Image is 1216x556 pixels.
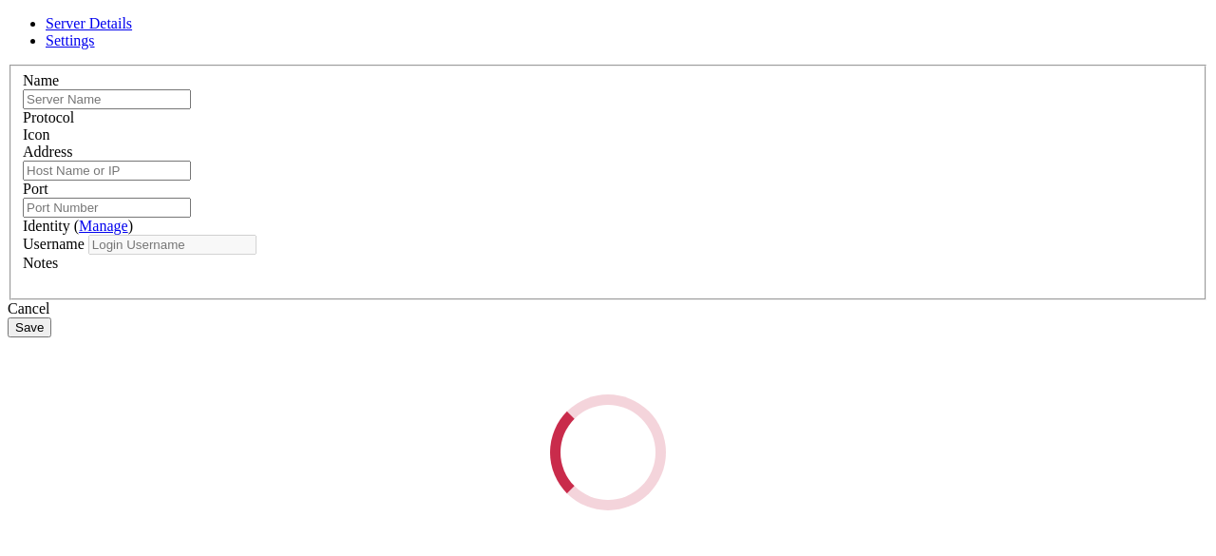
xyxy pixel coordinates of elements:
[79,218,128,234] a: Manage
[541,384,676,520] div: Loading...
[46,15,132,31] a: Server Details
[8,300,1208,317] div: Cancel
[23,236,85,252] label: Username
[23,255,58,271] label: Notes
[23,198,191,218] input: Port Number
[23,144,72,160] label: Address
[8,317,51,337] button: Save
[23,181,48,197] label: Port
[46,32,95,48] a: Settings
[88,235,256,255] input: Login Username
[23,126,49,143] label: Icon
[23,109,74,125] label: Protocol
[74,218,133,234] span: ( )
[23,89,191,109] input: Server Name
[23,161,191,181] input: Host Name or IP
[23,72,59,88] label: Name
[23,218,133,234] label: Identity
